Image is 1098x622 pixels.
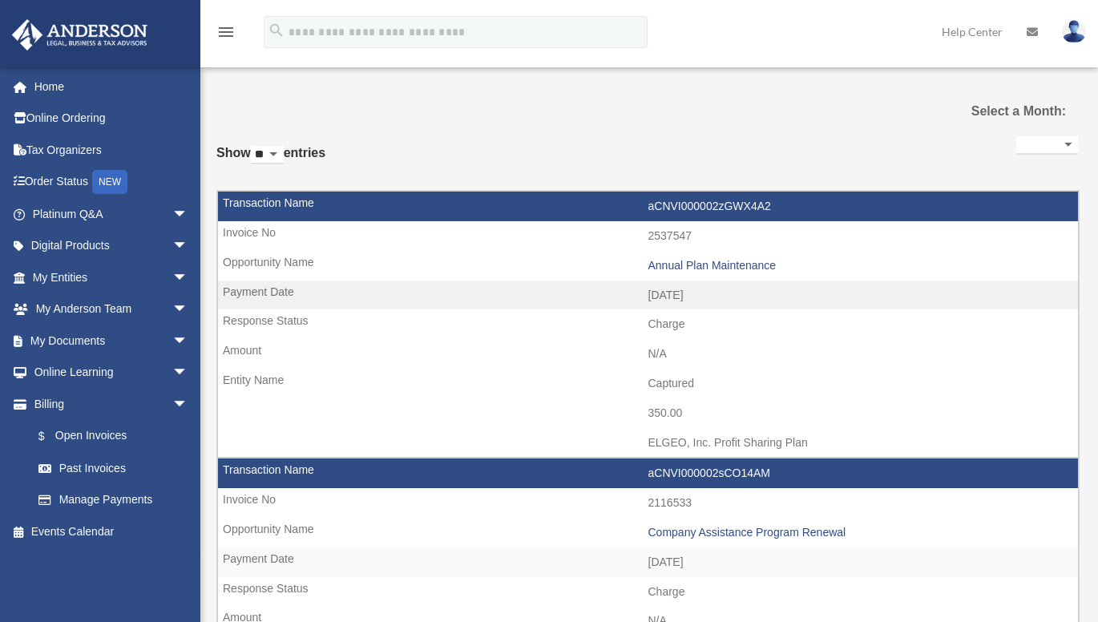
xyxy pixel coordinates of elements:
[11,261,212,293] a: My Entitiesarrow_drop_down
[218,221,1078,252] td: 2537547
[216,142,325,180] label: Show entries
[22,484,212,516] a: Manage Payments
[172,325,204,357] span: arrow_drop_down
[11,166,212,199] a: Order StatusNEW
[218,428,1078,458] td: ELGEO, Inc. Profit Sharing Plan
[11,293,212,325] a: My Anderson Teamarrow_drop_down
[22,420,212,453] a: $Open Invoices
[218,488,1078,519] td: 2116533
[172,261,204,294] span: arrow_drop_down
[11,103,212,135] a: Online Ordering
[11,134,212,166] a: Tax Organizers
[172,388,204,421] span: arrow_drop_down
[47,426,55,446] span: $
[218,398,1078,429] td: 350.00
[172,293,204,326] span: arrow_drop_down
[11,357,212,389] a: Online Learningarrow_drop_down
[11,325,212,357] a: My Documentsarrow_drop_down
[11,515,212,547] a: Events Calendar
[172,198,204,231] span: arrow_drop_down
[218,281,1078,311] td: [DATE]
[268,22,285,39] i: search
[218,192,1078,222] td: aCNVI000002zGWX4A2
[218,577,1078,608] td: Charge
[11,71,212,103] a: Home
[251,146,284,164] select: Showentries
[216,28,236,42] a: menu
[216,22,236,42] i: menu
[947,100,1066,123] label: Select a Month:
[648,526,1071,539] div: Company Assistance Program Renewal
[218,369,1078,399] td: Captured
[648,259,1071,273] div: Annual Plan Maintenance
[22,452,204,484] a: Past Invoices
[218,547,1078,578] td: [DATE]
[172,230,204,263] span: arrow_drop_down
[172,357,204,390] span: arrow_drop_down
[11,198,212,230] a: Platinum Q&Aarrow_drop_down
[11,230,212,262] a: Digital Productsarrow_drop_down
[218,339,1078,370] td: N/A
[7,19,152,50] img: Anderson Advisors Platinum Portal
[218,458,1078,489] td: aCNVI000002sCO14AM
[92,170,127,194] div: NEW
[218,309,1078,340] td: Charge
[11,388,212,420] a: Billingarrow_drop_down
[1062,20,1086,43] img: User Pic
